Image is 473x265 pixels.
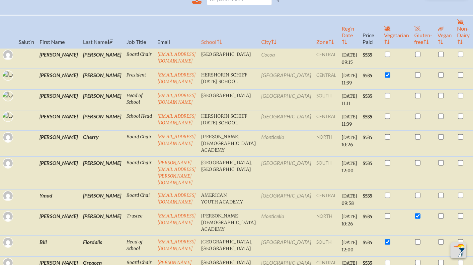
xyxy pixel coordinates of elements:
[80,69,124,89] td: [PERSON_NAME]
[362,240,372,245] span: $535
[314,69,339,89] td: central
[198,131,259,157] td: [PERSON_NAME][DEMOGRAPHIC_DATA] Academy
[198,110,259,131] td: Hershorin Schiff [DATE] School
[157,193,196,205] a: [EMAIL_ADDRESS][DOMAIN_NAME]
[157,160,196,186] a: [PERSON_NAME][EMAIL_ADDRESS][PERSON_NAME][DOMAIN_NAME]
[80,89,124,110] td: [PERSON_NAME]
[198,210,259,236] td: [PERSON_NAME][DEMOGRAPHIC_DATA] Academy
[1,111,21,128] img: User Avatar
[362,214,372,219] span: $535
[198,69,259,89] td: Hershorin Schiff [DATE] School
[124,69,155,89] td: President
[124,157,155,189] td: Board Chair
[124,210,155,236] td: Trustee
[3,133,13,142] img: Gravatar
[342,52,357,65] span: [DATE] 09:15
[37,189,80,210] td: Ymad
[342,114,357,127] span: [DATE] 11:39
[80,48,124,69] td: [PERSON_NAME]
[37,69,80,89] td: [PERSON_NAME]
[157,113,196,126] a: [EMAIL_ADDRESS][DOMAIN_NAME]
[157,134,196,146] a: [EMAIL_ADDRESS][DOMAIN_NAME]
[342,214,357,227] span: [DATE] 10:26
[314,189,339,210] td: central
[381,15,412,48] th: Vegetarian
[435,15,454,48] th: Vegan
[1,90,21,108] img: User Avatar
[259,189,314,210] td: [GEOGRAPHIC_DATA]
[452,244,465,257] img: To the top
[198,236,259,256] td: [GEOGRAPHIC_DATA], [GEOGRAPHIC_DATA]
[259,89,314,110] td: [GEOGRAPHIC_DATA]
[198,15,259,48] th: School
[124,89,155,110] td: Head of School
[37,48,80,69] td: [PERSON_NAME]
[259,157,314,189] td: [GEOGRAPHIC_DATA]
[259,110,314,131] td: [GEOGRAPHIC_DATA]
[362,161,372,166] span: $535
[314,48,339,69] td: central
[342,135,357,148] span: [DATE] 10:26
[37,157,80,189] td: [PERSON_NAME]
[80,236,124,256] td: Fiordalis
[198,189,259,210] td: American Youth Academy
[80,210,124,236] td: [PERSON_NAME]
[362,52,372,58] span: $535
[1,69,21,87] img: User Avatar
[259,210,314,236] td: Monticello
[450,242,466,258] button: Scroll Top
[342,93,357,106] span: [DATE] 11:11
[342,161,357,174] span: [DATE] 12:00
[198,157,259,189] td: [GEOGRAPHIC_DATA], [GEOGRAPHIC_DATA]
[339,15,360,48] th: Reg’n Date
[259,15,314,48] th: City
[342,193,357,206] span: [DATE] 09:58
[362,193,372,199] span: $535
[342,240,357,253] span: [DATE] 12:00
[124,131,155,157] td: Board Chair
[155,15,198,48] th: Email
[314,110,339,131] td: central
[157,239,196,251] a: [EMAIL_ADDRESS][DOMAIN_NAME]
[157,93,196,105] a: [EMAIL_ADDRESS][DOMAIN_NAME]
[259,131,314,157] td: Monticello
[80,189,124,210] td: [PERSON_NAME]
[198,48,259,69] td: [GEOGRAPHIC_DATA]
[124,236,155,256] td: Head of School
[3,191,13,200] img: Gravatar
[314,15,339,48] th: Zone
[3,159,13,168] img: Gravatar
[3,50,13,60] img: Gravatar
[124,189,155,210] td: Board Chai
[314,157,339,189] td: south
[412,15,435,48] th: Gluten-free
[37,210,80,236] td: [PERSON_NAME]
[362,73,372,78] span: $535
[314,89,339,110] td: south
[37,131,80,157] td: [PERSON_NAME]
[37,236,80,256] td: Bill
[80,157,124,189] td: [PERSON_NAME]
[37,110,80,131] td: [PERSON_NAME]
[80,131,124,157] td: Cherry
[157,72,196,84] a: [EMAIL_ADDRESS][DOMAIN_NAME]
[360,15,381,48] th: Price Paid
[124,15,155,48] th: Job Title
[454,15,472,48] th: Non-Dairy
[259,48,314,69] td: Cocoa
[362,93,372,99] span: $535
[259,236,314,256] td: [GEOGRAPHIC_DATA]
[157,52,196,64] a: [EMAIL_ADDRESS][DOMAIN_NAME]
[37,15,80,48] th: First Name
[314,236,339,256] td: south
[3,212,13,221] img: Gravatar
[362,114,372,120] span: $535
[342,73,357,86] span: [DATE] 11:39
[3,238,13,247] img: Gravatar
[37,89,80,110] td: [PERSON_NAME]
[124,48,155,69] td: Board Chair
[259,69,314,89] td: [GEOGRAPHIC_DATA]
[362,135,372,140] span: $535
[198,89,259,110] td: [GEOGRAPHIC_DATA]
[80,110,124,131] td: [PERSON_NAME]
